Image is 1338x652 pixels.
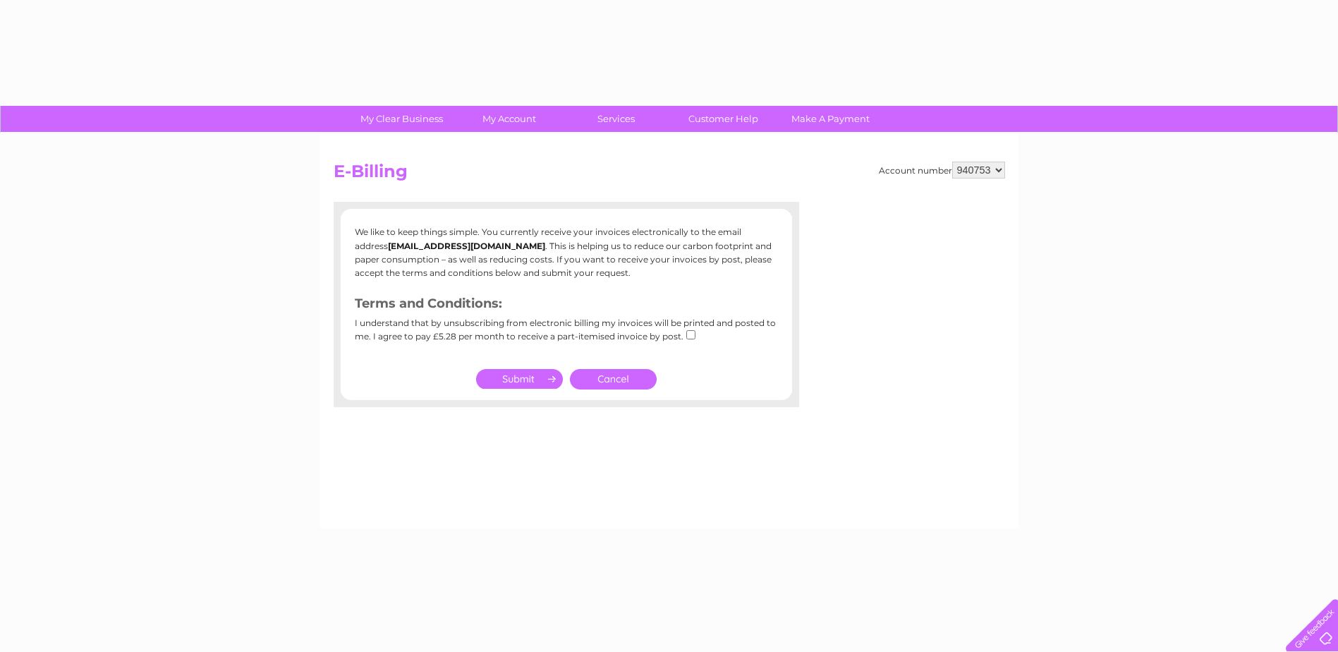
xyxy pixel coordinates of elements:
[388,241,545,251] b: [EMAIL_ADDRESS][DOMAIN_NAME]
[355,225,778,279] p: We like to keep things simple. You currently receive your invoices electronically to the email ad...
[451,106,567,132] a: My Account
[343,106,460,132] a: My Clear Business
[772,106,889,132] a: Make A Payment
[570,369,657,390] a: Cancel
[879,162,1005,179] div: Account number
[355,294,778,318] h3: Terms and Conditions:
[558,106,674,132] a: Services
[476,369,563,389] input: Submit
[334,162,1005,188] h2: E-Billing
[665,106,781,132] a: Customer Help
[355,318,778,351] div: I understand that by unsubscribing from electronic billing my invoices will be printed and posted...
